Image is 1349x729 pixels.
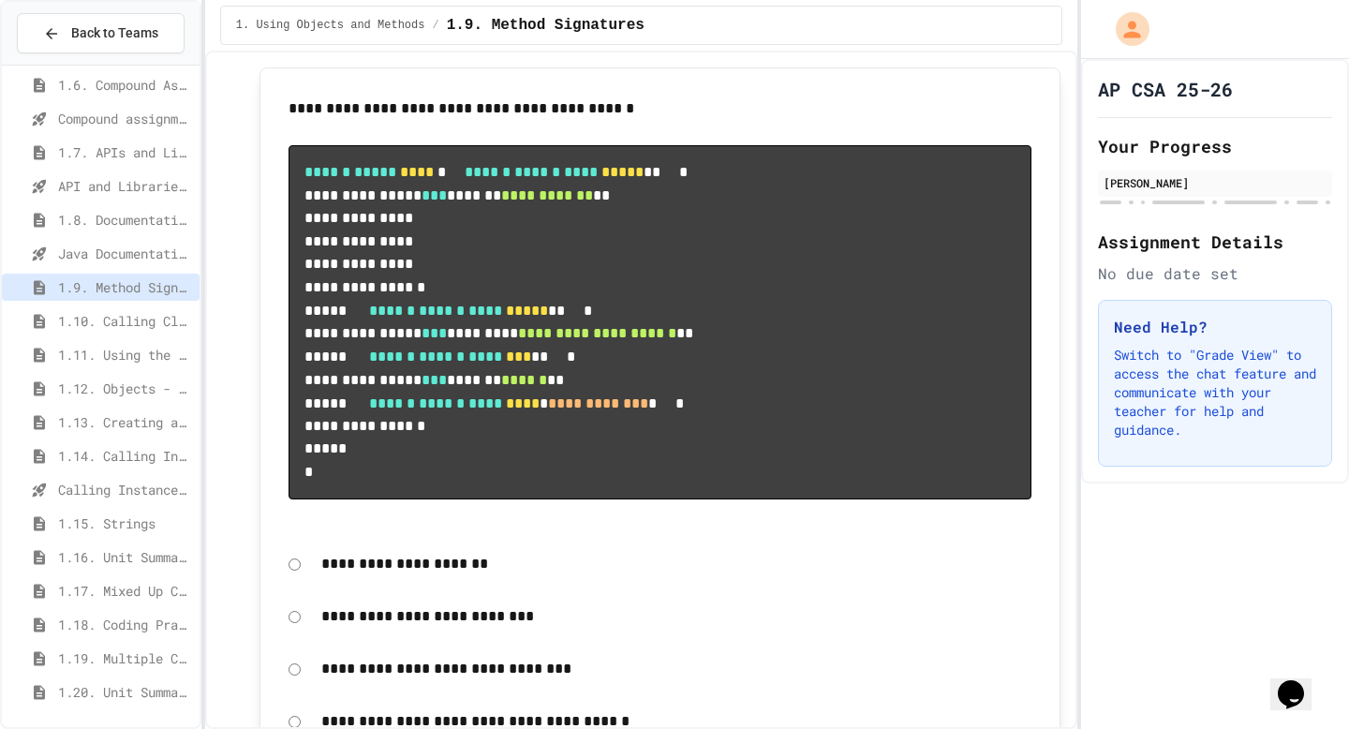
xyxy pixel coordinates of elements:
span: 1.16. Unit Summary 1a (1.1-1.6) [58,547,192,567]
span: Calling Instance Methods - Topic 1.14 [58,480,192,499]
span: 1.8. Documentation with Comments and Preconditions [58,210,192,230]
span: Java Documentation with Comments - Topic 1.8 [58,244,192,263]
p: Switch to "Grade View" to access the chat feature and communicate with your teacher for help and ... [1114,346,1316,439]
button: Back to Teams [17,13,185,53]
span: 1.7. APIs and Libraries [58,142,192,162]
span: 1.6. Compound Assignment Operators [58,75,192,95]
h1: AP CSA 25-26 [1098,76,1233,102]
div: [PERSON_NAME] [1104,174,1327,191]
span: 1.11. Using the Math Class [58,345,192,364]
iframe: chat widget [1270,654,1330,710]
h2: Assignment Details [1098,229,1332,255]
h2: Your Progress [1098,133,1332,159]
h3: Need Help? [1114,316,1316,338]
span: 1.9. Method Signatures [58,277,192,297]
div: My Account [1096,7,1154,51]
span: 1.13. Creating and Initializing Objects: Constructors [58,412,192,432]
div: No due date set [1098,262,1332,285]
span: 1.20. Unit Summary 1b (1.7-1.15) [58,682,192,702]
span: 1.17. Mixed Up Code Practice 1.1-1.6 [58,581,192,601]
span: API and Libraries - Topic 1.7 [58,176,192,196]
span: / [432,18,438,33]
span: 1.9. Method Signatures [447,14,645,37]
span: 1.14. Calling Instance Methods [58,446,192,466]
span: 1.15. Strings [58,513,192,533]
span: 1.10. Calling Class Methods [58,311,192,331]
span: Compound assignment operators - Quiz [58,109,192,128]
span: 1.19. Multiple Choice Exercises for Unit 1a (1.1-1.6) [58,648,192,668]
span: 1.18. Coding Practice 1a (1.1-1.6) [58,615,192,634]
span: 1. Using Objects and Methods [236,18,425,33]
span: 1.12. Objects - Instances of Classes [58,379,192,398]
span: Back to Teams [71,23,158,43]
